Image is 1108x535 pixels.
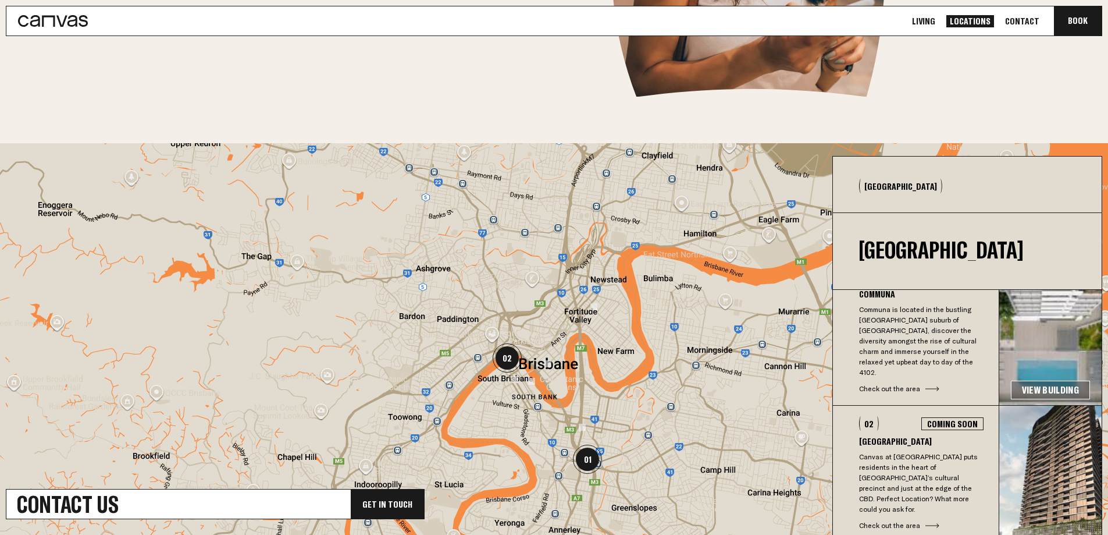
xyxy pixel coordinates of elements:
[6,489,425,519] a: Contact UsGet In Touch
[921,417,984,430] div: Coming Soon
[909,15,939,27] a: Living
[859,289,984,299] h3: Communa
[351,490,424,519] div: Get In Touch
[859,437,984,446] h3: [GEOGRAPHIC_DATA]
[859,384,984,394] div: Check out the area
[1002,15,1043,27] a: Contact
[859,520,984,531] div: Check out the area
[859,416,879,431] div: 02
[859,179,942,193] button: [GEOGRAPHIC_DATA]
[859,304,984,378] p: Communa is located in the bustling [GEOGRAPHIC_DATA] suburb of [GEOGRAPHIC_DATA], discover the di...
[859,452,984,515] p: Canvas at [GEOGRAPHIC_DATA] puts residents in the heart of [GEOGRAPHIC_DATA]’s cultural precinct ...
[999,258,1102,405] img: 67b7cc4d9422ff3188516097c9650704bc7da4d7-3375x1780.jpg
[833,258,999,405] button: CommunaCommuna is located in the bustling [GEOGRAPHIC_DATA] suburb of [GEOGRAPHIC_DATA], discover...
[568,440,607,479] div: 01
[1011,381,1090,399] a: View Building
[488,339,526,377] div: 02
[946,15,994,27] a: Locations
[1054,6,1102,36] button: Book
